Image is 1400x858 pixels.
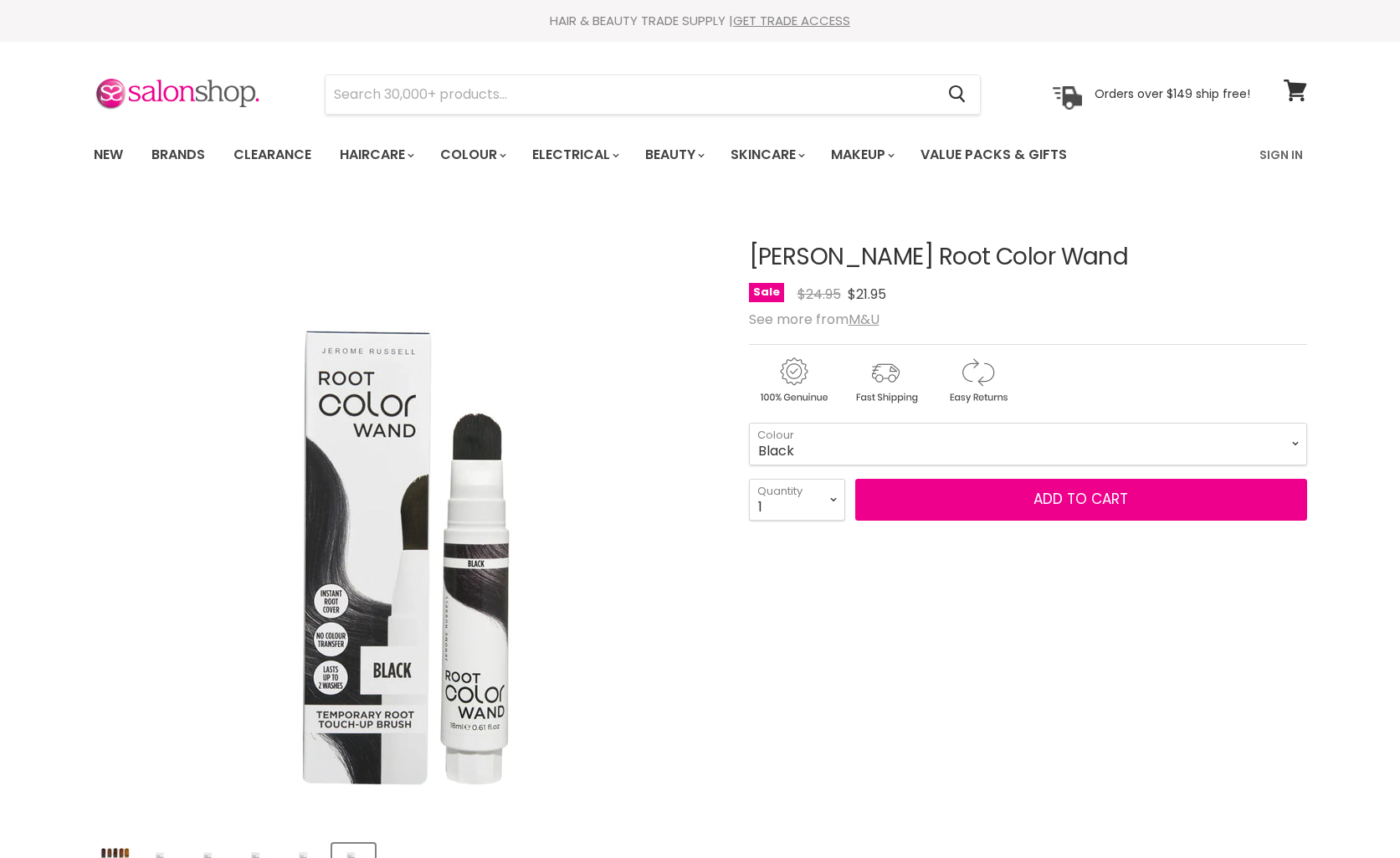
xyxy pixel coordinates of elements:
img: genuine.gif [749,355,838,406]
a: Haircare [327,137,424,172]
a: Value Packs & Gifts [908,137,1079,172]
input: Search [326,75,936,114]
a: Clearance [221,137,324,172]
form: Product [325,74,981,115]
button: Add to cart [855,479,1307,521]
nav: Main [73,131,1328,179]
a: Beauty [633,137,715,172]
select: Quantity [749,479,845,521]
button: Search [936,75,980,114]
span: Sale [749,283,784,302]
img: Jerome Russell Root Color Wand [113,222,699,808]
h1: [PERSON_NAME] Root Color Wand [749,244,1307,270]
a: Colour [428,137,516,172]
a: Skincare [718,137,815,172]
a: Electrical [520,137,629,172]
span: Add to cart [1033,489,1128,509]
span: See more from [749,310,879,329]
img: returns.gif [933,355,1022,406]
a: Brands [139,137,218,172]
a: Makeup [818,137,905,172]
a: Sign In [1249,137,1313,172]
div: HAIR & BEAUTY TRADE SUPPLY | [73,13,1328,29]
a: M&U [849,310,879,329]
img: shipping.gif [841,355,930,406]
div: Jerome Russell Root Color Wand image. Click or Scroll to Zoom. [94,203,719,828]
a: GET TRADE ACCESS [733,12,850,29]
span: $21.95 [848,285,886,304]
span: $24.95 [797,285,841,304]
p: Orders over $149 ship free! [1095,86,1250,101]
a: New [81,137,136,172]
ul: Main menu [81,131,1165,179]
